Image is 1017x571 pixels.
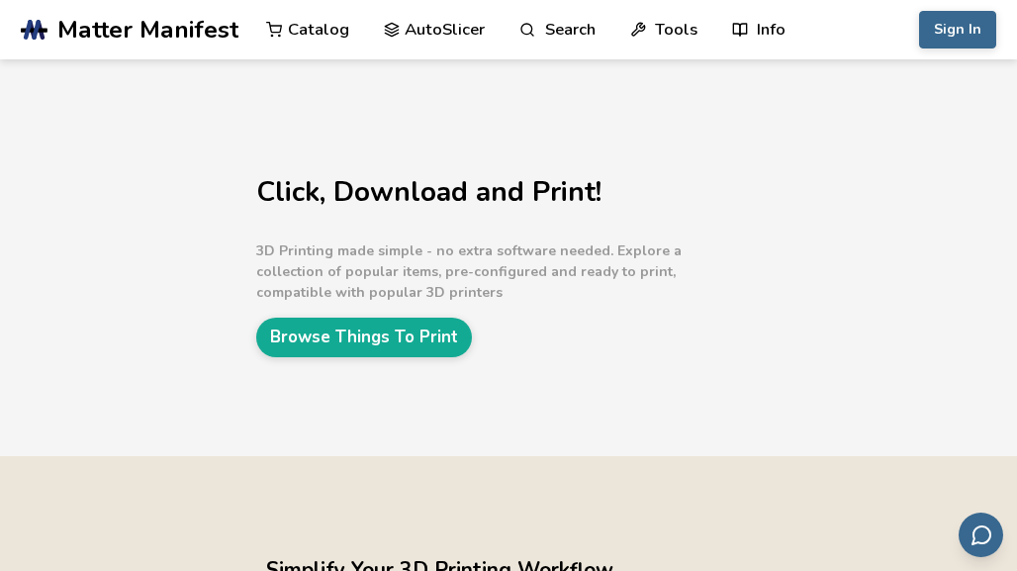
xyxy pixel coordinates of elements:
a: Browse Things To Print [256,318,472,356]
button: Sign In [919,11,996,48]
h1: Click, Download and Print! [256,177,751,208]
span: Matter Manifest [57,16,238,44]
button: Send feedback via email [959,513,1003,557]
p: 3D Printing made simple - no extra software needed. Explore a collection of popular items, pre-co... [256,240,751,303]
